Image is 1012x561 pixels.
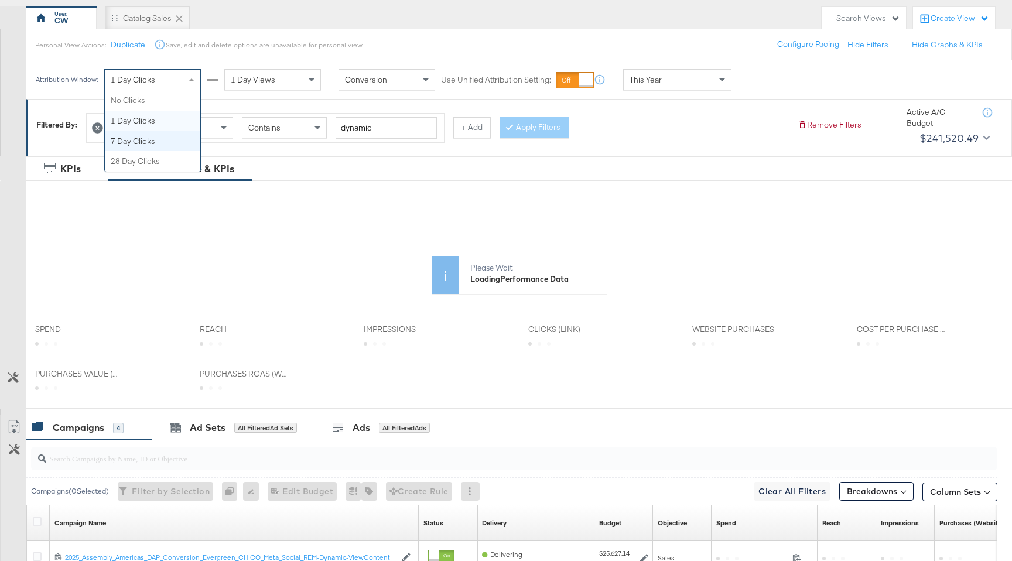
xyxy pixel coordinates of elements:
div: Objective [658,518,687,528]
button: Configure Pacing [769,34,847,55]
div: Spend [716,518,736,528]
a: The total amount spent to date. [716,518,736,528]
input: Enter a search term [336,117,437,139]
button: Hide Filters [847,39,888,50]
div: 4 [113,423,124,433]
div: 1 Day Clicks [105,111,200,131]
div: Ads [353,421,370,435]
div: Impressions [881,518,919,528]
button: $241,520.49 [915,129,992,148]
div: Personal View Actions: [35,40,106,50]
div: Search Views [836,13,900,24]
div: No Clicks [105,90,200,111]
a: The maximum amount you're willing to spend on your ads, on average each day or over the lifetime ... [599,518,621,528]
div: Campaigns [53,421,104,435]
div: Budget [599,518,621,528]
div: CW [54,15,69,26]
a: Your campaign name. [54,518,106,528]
button: Duplicate [111,39,145,50]
button: Column Sets [922,483,997,501]
div: Save, edit and delete options are unavailable for personal view. [166,40,363,50]
span: 1 Day Clicks [111,74,155,85]
button: Hide Graphs & KPIs [912,39,983,50]
div: Drag to reorder tab [111,15,118,21]
div: KPIs [60,162,81,176]
a: Shows the current state of your Ad Campaign. [423,518,443,528]
button: Breakdowns [839,482,914,501]
div: Status [423,518,443,528]
div: Active A/C Budget [907,107,971,128]
input: Search Campaigns by Name, ID or Objective [46,442,910,465]
div: Ad Sets [190,421,225,435]
span: This Year [630,74,662,85]
div: Campaigns ( 0 Selected) [31,486,109,497]
button: + Add [453,117,491,138]
a: Reflects the ability of your Ad Campaign to achieve delivery based on ad states, schedule and bud... [482,518,507,528]
div: Create View [931,13,989,25]
label: Use Unified Attribution Setting: [441,74,551,85]
button: Clear All Filters [754,482,830,501]
span: Clear All Filters [758,484,826,499]
button: Remove Filters [798,119,861,131]
div: Reach [822,518,841,528]
div: Attribution Window: [35,76,98,84]
div: 7 Day Clicks [105,131,200,152]
div: All Filtered Ads [379,423,430,433]
div: Filtered By: [36,119,77,131]
div: 0 [222,482,243,501]
a: The number of people your ad was served to. [822,518,841,528]
div: 28 Day Clicks [105,151,200,172]
div: $241,520.49 [919,129,979,147]
div: $25,627.14 [599,549,630,558]
div: Campaign Name [54,518,106,528]
span: Conversion [345,74,387,85]
span: Contains [248,122,281,133]
a: Your campaign's objective. [658,518,687,528]
div: All Filtered Ad Sets [234,423,297,433]
a: The number of times your ad was served. On mobile apps an ad is counted as served the first time ... [881,518,919,528]
span: 1 Day Views [231,74,275,85]
div: Delivery [482,518,507,528]
span: Delivering [490,550,522,559]
div: Catalog Sales [123,13,172,24]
